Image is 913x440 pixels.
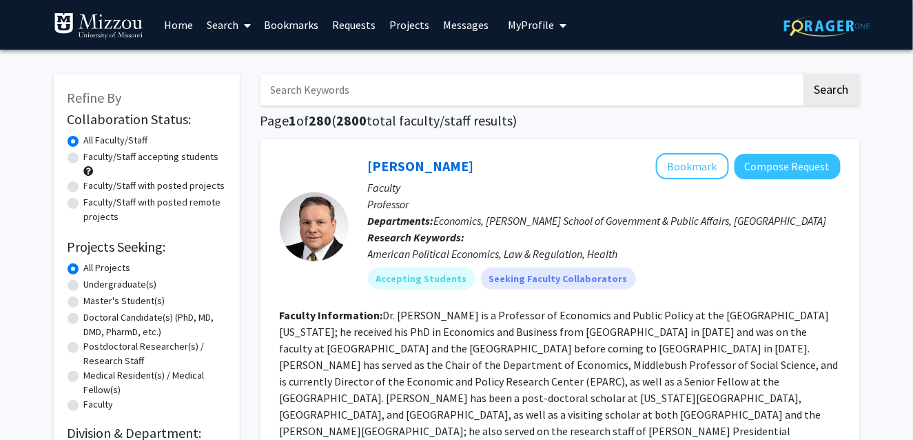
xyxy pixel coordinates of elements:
span: Refine By [68,89,122,106]
label: Faculty/Staff with posted remote projects [84,195,226,224]
label: Master's Student(s) [84,294,165,308]
p: Faculty [368,179,841,196]
label: Postdoctoral Researcher(s) / Research Staff [84,339,226,368]
label: Undergraduate(s) [84,277,157,292]
label: All Faculty/Staff [84,133,148,148]
button: Add Jeff Milyo to Bookmarks [656,153,729,179]
mat-chip: Seeking Faculty Collaborators [481,268,636,290]
label: Medical Resident(s) / Medical Fellow(s) [84,368,226,397]
b: Departments: [368,214,434,228]
span: 280 [309,112,332,129]
input: Search Keywords [260,74,801,106]
span: Economics, [PERSON_NAME] School of Government & Public Affairs, [GEOGRAPHIC_DATA] [434,214,827,228]
span: 2800 [337,112,367,129]
h2: Collaboration Status: [68,111,226,128]
b: Research Keywords: [368,230,465,244]
b: Faculty Information: [280,308,383,322]
div: American Political Economics, Law & Regulation, Health [368,246,841,262]
img: University of Missouri Logo [54,12,143,40]
button: Search [803,74,860,106]
a: Requests [326,1,383,49]
span: 1 [289,112,297,129]
label: Faculty/Staff accepting students [84,150,219,164]
h1: Page of ( total faculty/staff results) [260,112,860,129]
img: ForagerOne Logo [784,15,870,37]
button: Compose Request to Jeff Milyo [735,154,841,179]
h2: Projects Seeking: [68,239,226,255]
a: Messages [437,1,496,49]
a: Bookmarks [258,1,326,49]
label: Faculty/Staff with posted projects [84,179,225,193]
mat-chip: Accepting Students [368,268,475,290]
a: Home [157,1,200,49]
label: All Projects [84,261,131,275]
iframe: Chat [10,378,59,430]
a: Search [200,1,258,49]
a: Projects [383,1,437,49]
label: Faculty [84,397,114,412]
label: Doctoral Candidate(s) (PhD, MD, DMD, PharmD, etc.) [84,310,226,339]
span: My Profile [509,18,555,32]
p: Professor [368,196,841,212]
a: [PERSON_NAME] [368,157,474,174]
